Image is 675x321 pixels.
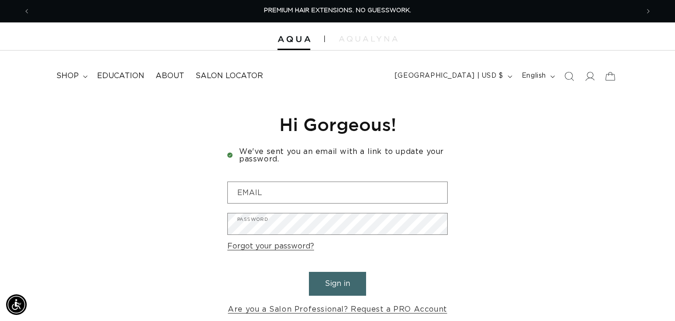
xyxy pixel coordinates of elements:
[91,66,150,87] a: Education
[195,71,263,81] span: Salon Locator
[309,272,366,296] button: Sign in
[190,66,269,87] a: Salon Locator
[395,71,503,81] span: [GEOGRAPHIC_DATA] | USD $
[638,2,659,20] button: Next announcement
[97,71,144,81] span: Education
[156,71,184,81] span: About
[227,240,314,253] a: Forgot your password?
[6,294,27,315] div: Accessibility Menu
[228,303,447,316] a: Are you a Salon Professional? Request a PRO Account
[264,7,411,14] span: PREMIUM HAIR EXTENSIONS. NO GUESSWORK.
[51,66,91,87] summary: shop
[227,113,448,136] h1: Hi Gorgeous!
[389,67,516,85] button: [GEOGRAPHIC_DATA] | USD $
[516,67,559,85] button: English
[559,66,579,87] summary: Search
[227,148,448,163] h3: We've sent you an email with a link to update your password.
[150,66,190,87] a: About
[56,71,79,81] span: shop
[228,182,447,203] input: Email
[548,220,675,321] iframe: Chat Widget
[339,36,397,42] img: aqualyna.com
[16,2,37,20] button: Previous announcement
[522,71,546,81] span: English
[277,36,310,43] img: Aqua Hair Extensions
